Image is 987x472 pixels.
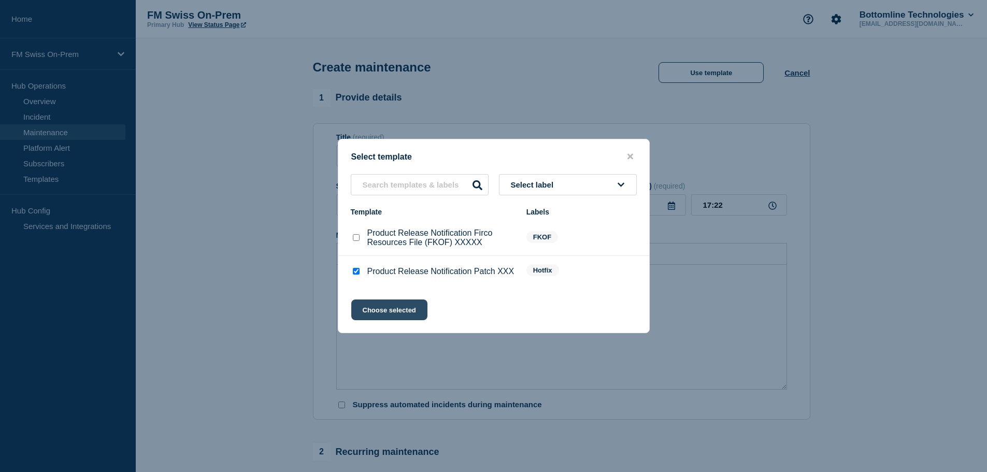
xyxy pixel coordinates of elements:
[526,231,558,243] span: FKOF
[338,152,649,162] div: Select template
[511,180,558,189] span: Select label
[367,228,516,247] p: Product Release Notification Firco Resources File (FKOF) XXXXX
[351,174,489,195] input: Search templates & labels
[351,299,427,320] button: Choose selected
[353,268,360,275] input: Product Release Notification Patch XXX checkbox
[353,234,360,241] input: Product Release Notification Firco Resources File (FKOF) XXXXX checkbox
[367,267,514,276] p: Product Release Notification Patch XXX
[526,264,559,276] span: Hotfix
[499,174,637,195] button: Select label
[351,208,516,216] div: Template
[526,208,637,216] div: Labels
[624,152,636,162] button: close button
